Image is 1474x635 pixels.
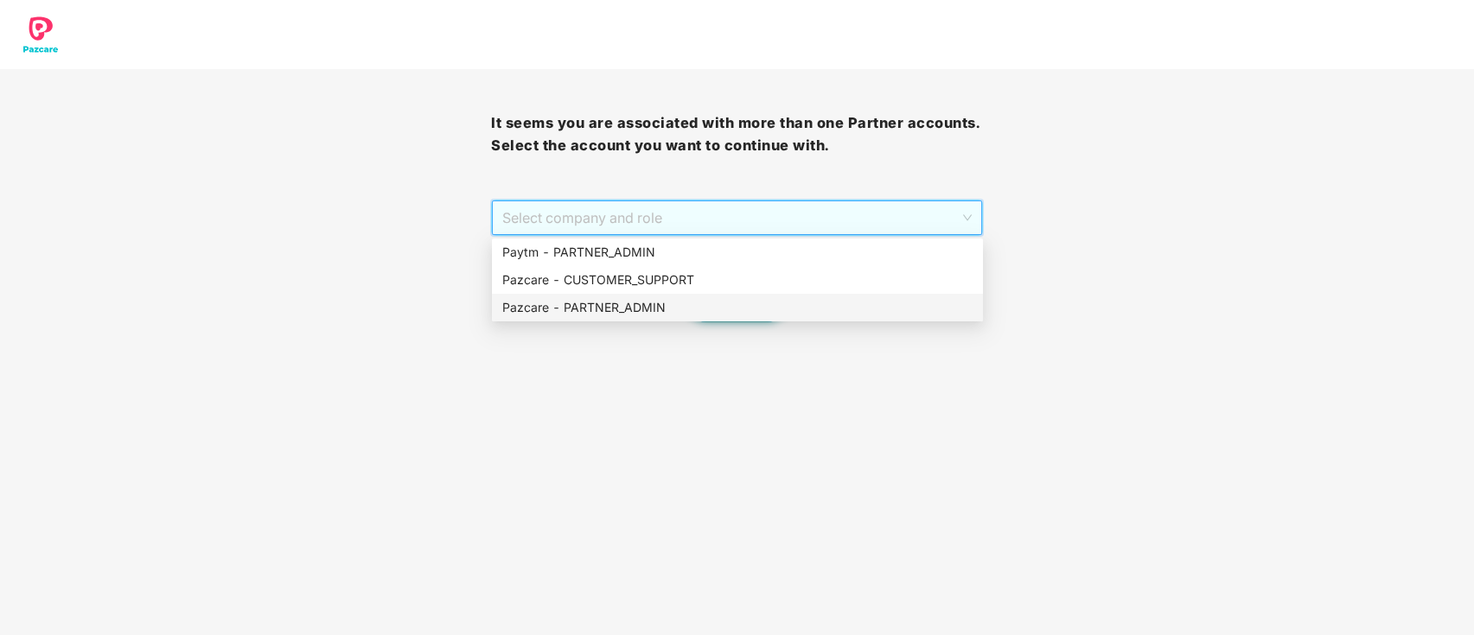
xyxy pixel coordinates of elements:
div: Pazcare - PARTNER_ADMIN [492,294,983,321]
div: Pazcare - PARTNER_ADMIN [502,298,973,317]
h3: It seems you are associated with more than one Partner accounts. Select the account you want to c... [491,112,982,156]
div: Paytm - PARTNER_ADMIN [492,238,983,266]
div: Paytm - PARTNER_ADMIN [502,243,973,262]
span: Select company and role [502,201,971,234]
div: Pazcare - CUSTOMER_SUPPORT [502,270,973,289]
div: Pazcare - CUSTOMER_SUPPORT [492,266,983,294]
